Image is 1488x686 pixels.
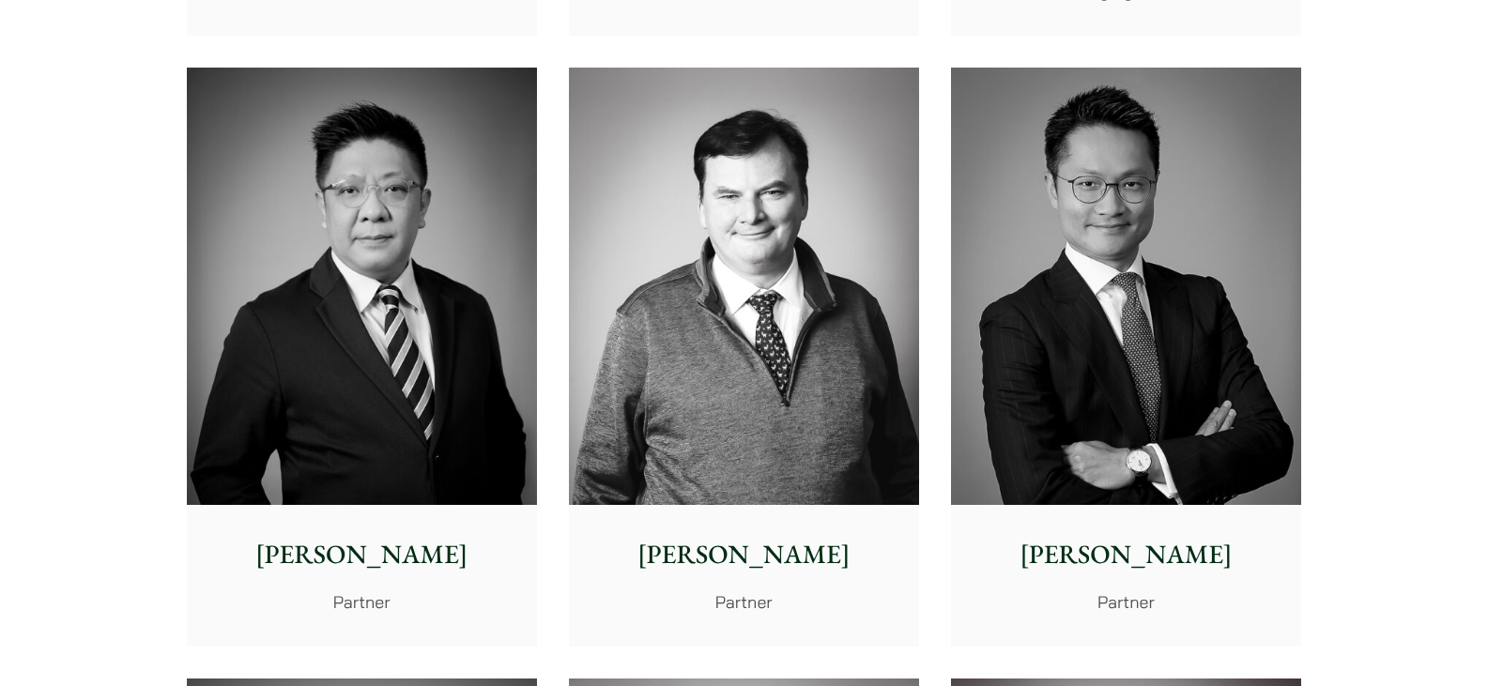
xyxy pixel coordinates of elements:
a: [PERSON_NAME] Partner [951,68,1301,648]
p: Partner [966,589,1286,615]
p: [PERSON_NAME] [202,535,522,574]
p: Partner [202,589,522,615]
p: [PERSON_NAME] [584,535,904,574]
a: [PERSON_NAME] Partner [187,68,537,648]
p: Partner [584,589,904,615]
p: [PERSON_NAME] [966,535,1286,574]
a: [PERSON_NAME] Partner [569,68,919,648]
